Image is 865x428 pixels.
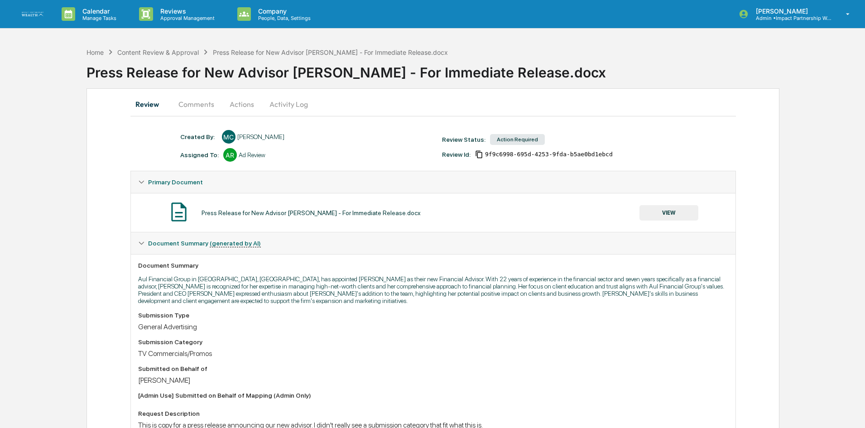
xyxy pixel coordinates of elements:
div: Document Summary (generated by AI) [131,232,735,254]
span: Document Summary [148,240,261,247]
div: Action Required [490,134,545,145]
div: Request Description [138,410,728,417]
div: TV Commercials/Promos [138,349,728,358]
div: Press Release for New Advisor [PERSON_NAME] - For Immediate Release.docx [86,57,865,81]
p: Calendar [75,7,121,15]
p: Approval Management [153,15,219,21]
p: Aul Financial Group in [GEOGRAPHIC_DATA], [GEOGRAPHIC_DATA], has appointed [PERSON_NAME] as their... [138,275,728,304]
div: Created By: ‎ ‎ [180,133,217,140]
div: Submitted on Behalf of [138,365,728,372]
div: Primary Document [131,193,735,232]
div: Press Release for New Advisor [PERSON_NAME] - For Immediate Release.docx [202,209,421,216]
img: Document Icon [168,201,190,223]
p: People, Data, Settings [251,15,315,21]
p: Manage Tasks [75,15,121,21]
p: Company [251,7,315,15]
div: Content Review & Approval [117,48,199,56]
div: Submission Type [138,312,728,319]
div: Home [86,48,104,56]
div: secondary tabs example [130,93,736,115]
div: Press Release for New Advisor [PERSON_NAME] - For Immediate Release.docx [213,48,448,56]
div: [PERSON_NAME] [138,376,728,385]
span: 9f9c6998-695d-4253-9fda-b5ae0bd1ebcd [485,151,613,158]
button: Actions [221,93,262,115]
p: Reviews [153,7,219,15]
img: logo [22,12,43,17]
div: [Admin Use] Submitted on Behalf of Mapping (Admin Only) [138,392,728,399]
p: Admin • Impact Partnership Wealth [749,15,833,21]
u: (generated by AI) [210,240,261,247]
div: [PERSON_NAME] [237,133,284,140]
button: Comments [171,93,221,115]
button: Activity Log [262,93,315,115]
div: MC [222,130,235,144]
p: [PERSON_NAME] [749,7,833,15]
div: Review Id: [442,151,471,158]
div: General Advertising [138,322,728,331]
div: Submission Category [138,338,728,346]
div: Review Status: [442,136,485,143]
button: Review [130,93,171,115]
button: VIEW [639,205,698,221]
div: AR [223,148,237,162]
div: Assigned To: [180,151,219,159]
div: Primary Document [131,171,735,193]
span: Primary Document [148,178,203,186]
div: Ad Review [239,151,265,159]
div: Document Summary [138,262,728,269]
